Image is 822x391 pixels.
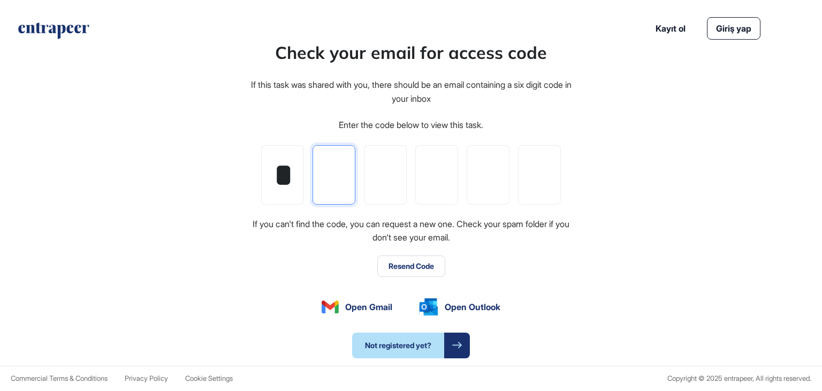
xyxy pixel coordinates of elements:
[125,374,168,382] a: Privacy Policy
[249,217,573,245] div: If you can't find the code, you can request a new one. Check your spam folder if you don't see yo...
[445,300,500,313] span: Open Outlook
[249,78,573,106] div: If this task was shared with you, there should be an email containing a six digit code in your inbox
[352,333,470,358] a: Not registered yet?
[11,374,108,382] a: Commercial Terms & Conditions
[322,300,392,313] a: Open Gmail
[339,118,483,132] div: Enter the code below to view this task.
[185,374,233,382] span: Cookie Settings
[707,17,760,40] a: Giriş yap
[185,374,233,382] a: Cookie Settings
[656,22,686,35] a: Kayıt ol
[345,300,392,313] span: Open Gmail
[377,255,445,277] button: Resend Code
[17,22,90,43] a: entrapeer-logo
[667,374,811,382] div: Copyright © 2025 entrapeer, All rights reserved.
[352,333,444,358] span: Not registered yet?
[419,298,500,315] a: Open Outlook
